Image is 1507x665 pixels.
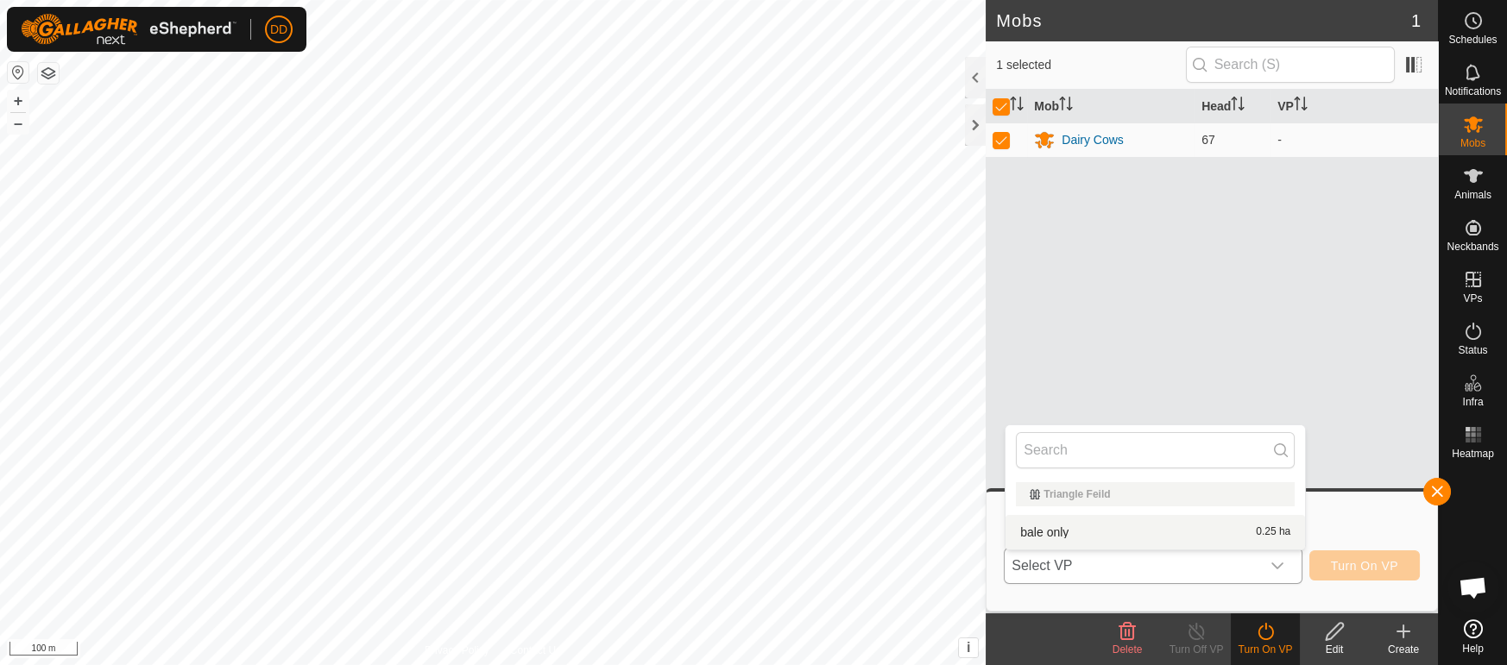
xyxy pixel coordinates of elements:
input: Search (S) [1186,47,1395,83]
span: VPs [1463,293,1482,304]
th: VP [1271,90,1438,123]
ul: Option List [1006,475,1305,549]
span: Animals [1454,190,1491,200]
span: 1 selected [996,56,1185,74]
div: Edit [1300,642,1369,657]
button: – [8,113,28,134]
li: bale only [1006,515,1305,549]
h2: Mobs [996,10,1411,31]
div: Open chat [1447,561,1499,613]
span: Help [1462,643,1484,654]
a: Privacy Policy [425,643,489,658]
button: i [959,638,978,657]
a: Contact Us [510,643,561,658]
img: Gallagher Logo [21,14,236,45]
span: Mobs [1460,138,1485,148]
span: Notifications [1445,86,1501,97]
button: Map Layers [38,63,59,84]
span: Status [1458,345,1487,355]
span: Heatmap [1452,449,1494,459]
th: Mob [1027,90,1195,123]
a: Help [1439,612,1507,661]
input: Search [1016,432,1295,468]
span: i [967,640,970,655]
div: Turn On VP [1231,642,1300,657]
th: Head [1195,90,1271,123]
span: Neckbands [1447,242,1498,252]
p-sorticon: Activate to sort [1010,99,1024,113]
button: + [8,91,28,111]
div: dropdown trigger [1260,549,1295,583]
p-sorticon: Activate to sort [1231,99,1245,113]
span: Infra [1462,397,1483,407]
span: 1 [1411,8,1421,34]
div: Dairy Cows [1062,131,1124,149]
td: - [1271,122,1438,157]
div: Create [1369,642,1438,657]
div: Triangle Feild [1030,489,1281,499]
button: Turn On VP [1309,550,1420,580]
p-sorticon: Activate to sort [1294,99,1308,113]
span: Schedules [1448,35,1497,45]
span: 67 [1201,133,1215,147]
p-sorticon: Activate to sort [1059,99,1073,113]
div: Turn Off VP [1162,642,1231,657]
span: Delete [1113,643,1143,656]
span: 0.25 ha [1256,526,1290,538]
button: Reset Map [8,62,28,83]
span: bale only [1020,526,1069,538]
span: DD [270,21,287,39]
span: Select VP [1005,549,1259,583]
span: Turn On VP [1331,559,1398,573]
